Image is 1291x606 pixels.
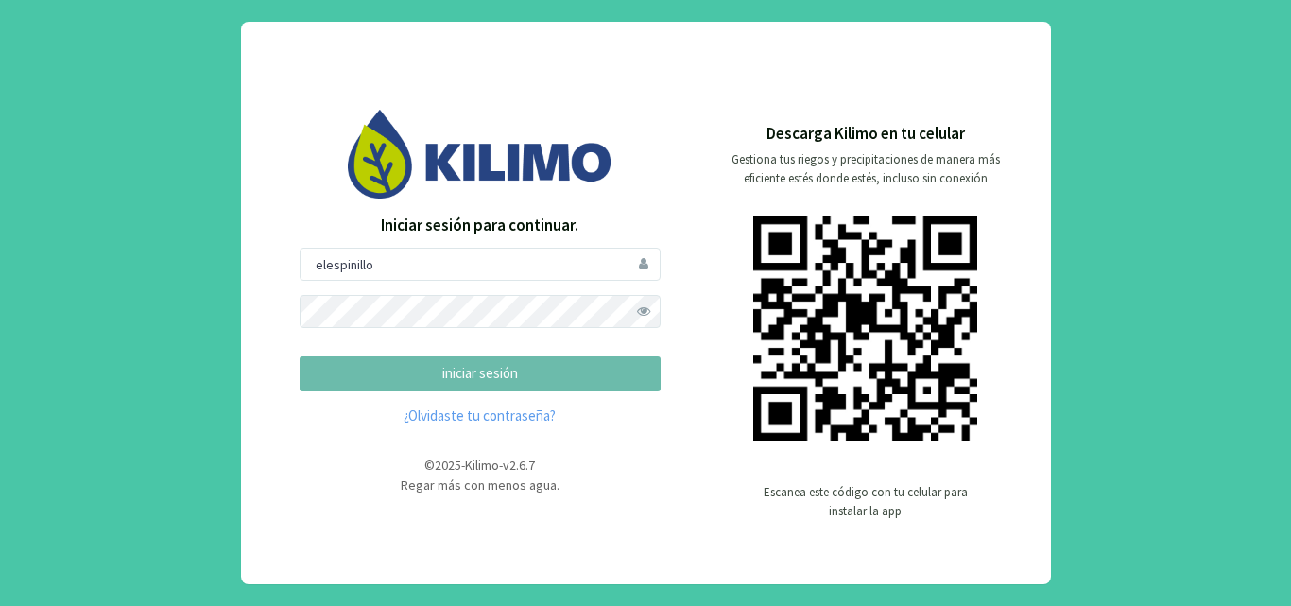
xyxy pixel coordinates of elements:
[316,363,645,385] p: iniciar sesión
[300,214,661,238] p: Iniciar sesión para continuar.
[435,457,461,474] span: 2025
[499,457,503,474] span: -
[401,476,559,493] span: Regar más con menos agua.
[300,406,661,427] a: ¿Olvidaste tu contraseña?
[300,356,661,391] button: iniciar sesión
[300,248,661,281] input: Usuario
[720,150,1011,188] p: Gestiona tus riegos y precipitaciones de manera más eficiente estés donde estés, incluso sin cone...
[465,457,499,474] span: Kilimo
[348,110,612,198] img: Image
[461,457,465,474] span: -
[424,457,435,474] span: ©
[762,483,970,521] p: Escanea este código con tu celular para instalar la app
[753,216,977,441] img: qr code
[766,122,965,147] p: Descarga Kilimo en tu celular
[503,457,535,474] span: v2.6.7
